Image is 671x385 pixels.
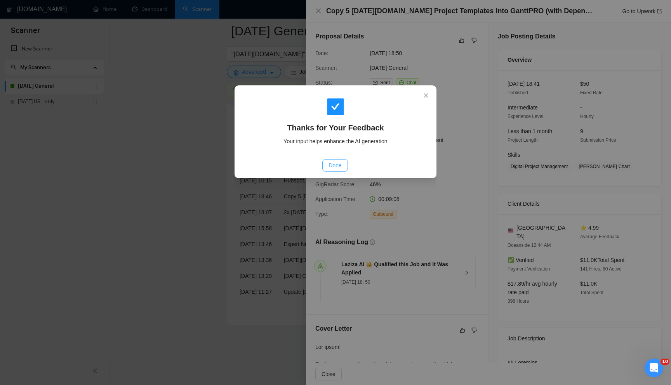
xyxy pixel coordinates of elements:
span: close [423,92,429,99]
span: check-square [326,97,345,116]
span: 10 [661,359,669,365]
button: Done [322,159,348,172]
button: Close [415,85,436,106]
iframe: Intercom live chat [645,359,663,377]
h4: Thanks for Your Feedback [247,122,424,133]
span: Done [329,161,341,170]
span: Your input helps enhance the AI generation [283,138,387,144]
